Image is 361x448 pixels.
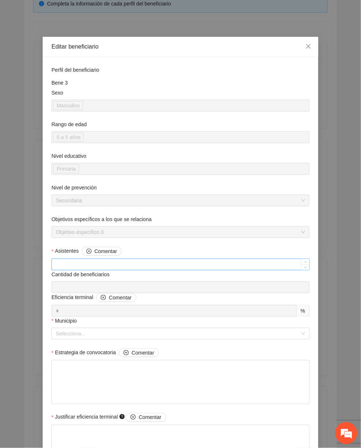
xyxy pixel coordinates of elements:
[301,264,309,270] span: Decrease Value
[51,317,77,325] label: Municipio
[51,89,63,97] label: Sexo
[51,184,97,192] label: Nivel de prevención
[53,164,79,173] span: Primaria
[94,247,117,255] span: Comentar
[57,165,76,173] span: Primaria
[55,413,166,422] span: Justificar eficiencia terminal
[55,247,122,256] span: Asistentes
[303,265,308,270] span: down
[51,66,102,74] span: Perfil del beneficiario
[109,294,131,302] span: Comentar
[119,414,125,419] span: question-circle
[139,413,161,422] span: Comentar
[305,43,311,49] span: close
[51,120,87,128] label: Rango de edad
[126,413,166,422] button: Justificar eficiencia terminal question-circle
[121,4,138,21] div: Minimizar ventana de chat en vivo
[55,348,159,357] span: Estrategia de convocatoria
[4,201,140,227] textarea: Escriba su mensaje y pulse “Intro”
[57,102,80,110] span: Masculino
[38,38,124,47] div: Chatee con nosotros ahora
[101,295,106,301] span: plus-circle
[297,305,310,317] div: %
[51,152,86,160] label: Nivel educativo
[53,133,84,142] span: 0 a 5 años
[51,270,112,278] span: Cantidad de beneficiarios
[43,98,101,173] span: Estamos en línea.
[96,293,136,302] button: Eficiencia terminal
[119,348,159,357] button: Estrategia de convocatoria
[124,350,129,356] span: plus-circle
[56,195,305,206] span: Secundaria
[301,259,309,264] span: Increase Value
[51,293,136,302] span: Eficiencia terminal
[131,415,136,420] span: plus-circle
[56,227,305,238] span: Objetivo específico 3
[51,79,310,87] div: Bene 3
[51,43,310,51] div: Editar beneficiario
[86,249,92,255] span: plus-circle
[53,101,83,110] span: Masculino
[132,349,154,357] span: Comentar
[303,260,308,264] span: up
[82,247,122,256] button: Asistentes
[57,133,81,141] span: 0 a 5 años
[51,215,151,223] label: Objetivos específicos a los que se relaciona
[299,37,318,57] button: Close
